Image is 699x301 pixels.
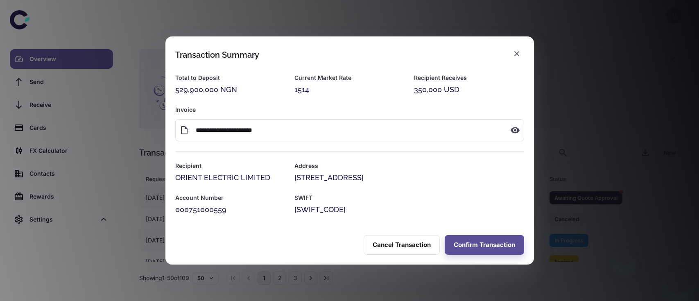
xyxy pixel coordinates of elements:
[414,84,524,95] div: 350,000 USD
[414,73,524,82] h6: Recipient Receives
[175,161,285,170] h6: Recipient
[294,204,524,215] div: [SWIFT_CODE]
[175,204,285,215] div: 000751000559
[615,249,632,265] iframe: Close message
[445,235,524,255] button: Confirm Transaction
[364,235,440,255] button: Cancel Transaction
[294,84,404,95] div: 1514
[175,50,259,60] div: Transaction Summary
[175,193,285,202] h6: Account Number
[175,172,285,183] div: ORIENT ELECTRIC LIMITED
[666,268,692,294] iframe: Button to launch messaging window
[175,105,524,114] h6: Invoice
[175,73,285,82] h6: Total to Deposit
[294,161,524,170] h6: Address
[294,172,524,183] div: [STREET_ADDRESS]
[294,73,404,82] h6: Current Market Rate
[294,193,524,202] h6: SWIFT
[175,84,285,95] div: 529,900,000 NGN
